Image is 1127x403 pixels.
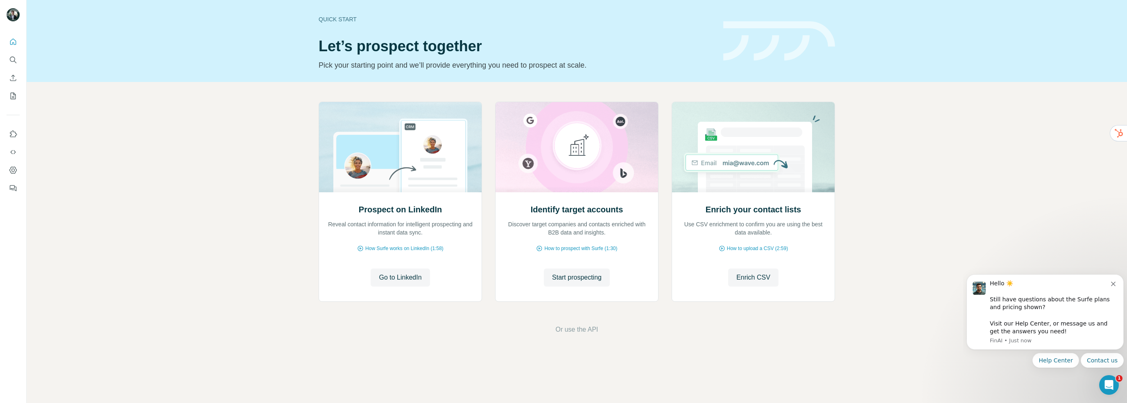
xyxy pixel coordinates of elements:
[552,273,602,282] span: Start prospecting
[544,269,610,287] button: Start prospecting
[7,127,20,141] button: Use Surfe on LinkedIn
[495,102,659,192] img: Identify target accounts
[7,8,20,21] img: Avatar
[7,52,20,67] button: Search
[7,34,20,49] button: Quick start
[7,181,20,196] button: Feedback
[504,220,650,237] p: Discover target companies and contacts enriched with B2B data and insights.
[7,71,20,85] button: Enrich CSV
[728,269,778,287] button: Enrich CSV
[706,204,801,215] h2: Enrich your contact lists
[319,102,482,192] img: Prospect on LinkedIn
[319,59,713,71] p: Pick your starting point and we’ll provide everything you need to prospect at scale.
[555,325,598,335] button: Or use the API
[672,102,835,192] img: Enrich your contact lists
[7,163,20,178] button: Dashboard
[544,245,617,252] span: How to prospect with Surfe (1:30)
[7,145,20,159] button: Use Surfe API
[736,273,770,282] span: Enrich CSV
[727,245,788,252] span: How to upload a CSV (2:59)
[531,204,623,215] h2: Identify target accounts
[319,15,713,23] div: Quick start
[319,38,713,55] h1: Let’s prospect together
[371,269,430,287] button: Go to LinkedIn
[1099,375,1119,395] iframe: Intercom live chat
[1116,375,1122,382] span: 1
[379,273,421,282] span: Go to LinkedIn
[680,220,826,237] p: Use CSV enrichment to confirm you are using the best data available.
[359,204,442,215] h2: Prospect on LinkedIn
[7,89,20,103] button: My lists
[327,220,473,237] p: Reveal contact information for intelligent prospecting and instant data sync.
[963,264,1127,399] iframe: Intercom notifications message
[365,245,444,252] span: How Surfe works on LinkedIn (1:58)
[723,21,835,61] img: banner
